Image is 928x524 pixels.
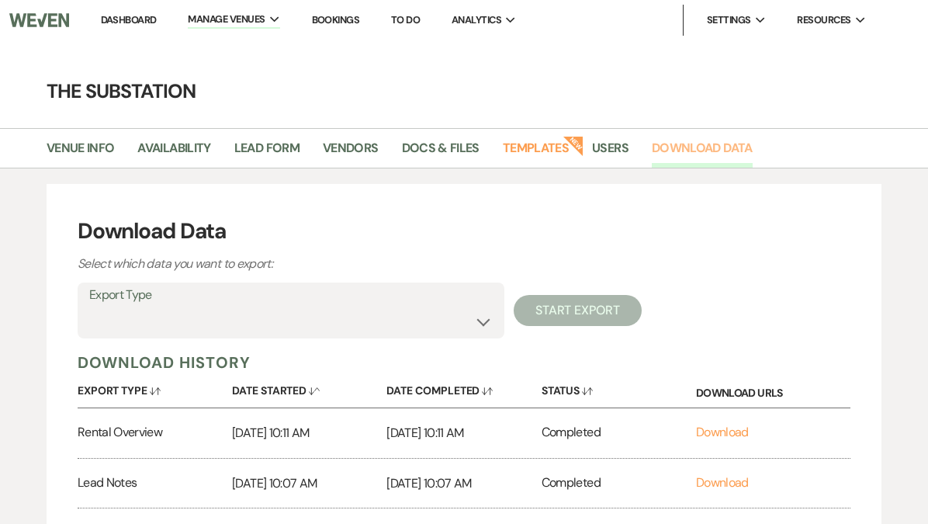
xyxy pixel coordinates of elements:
button: Date Completed [386,373,541,403]
div: Completed [542,459,696,508]
a: Users [592,138,628,168]
button: Start Export [514,295,642,326]
a: Vendors [323,138,379,168]
a: Venue Info [47,138,115,168]
a: Dashboard [101,13,157,26]
a: Lead Form [234,138,300,168]
a: Docs & Files [402,138,480,168]
a: Download [696,474,749,491]
a: Download [696,424,749,440]
h3: Download Data [78,215,850,248]
p: [DATE] 10:11 AM [232,423,386,443]
p: [DATE] 10:11 AM [386,423,541,443]
label: Export Type [89,284,493,307]
span: Manage Venues [188,12,265,27]
p: [DATE] 10:07 AM [386,474,541,494]
a: Availability [137,138,210,168]
strong: New [563,134,584,156]
div: Rental Overview [78,408,232,458]
span: Settings [707,12,751,28]
div: Lead Notes [78,459,232,508]
a: Download Data [652,138,753,168]
p: Select which data you want to export: [78,254,621,274]
span: Resources [797,12,850,28]
a: Templates [503,138,569,168]
h5: Download History [78,352,850,373]
img: Weven Logo [9,4,69,36]
button: Export Type [78,373,232,403]
button: Date Started [232,373,386,403]
a: To Do [391,13,420,26]
button: Status [542,373,696,403]
div: Completed [542,408,696,458]
span: Analytics [452,12,501,28]
p: [DATE] 10:07 AM [232,474,386,494]
a: Bookings [312,13,360,26]
div: Download URLs [696,373,850,408]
